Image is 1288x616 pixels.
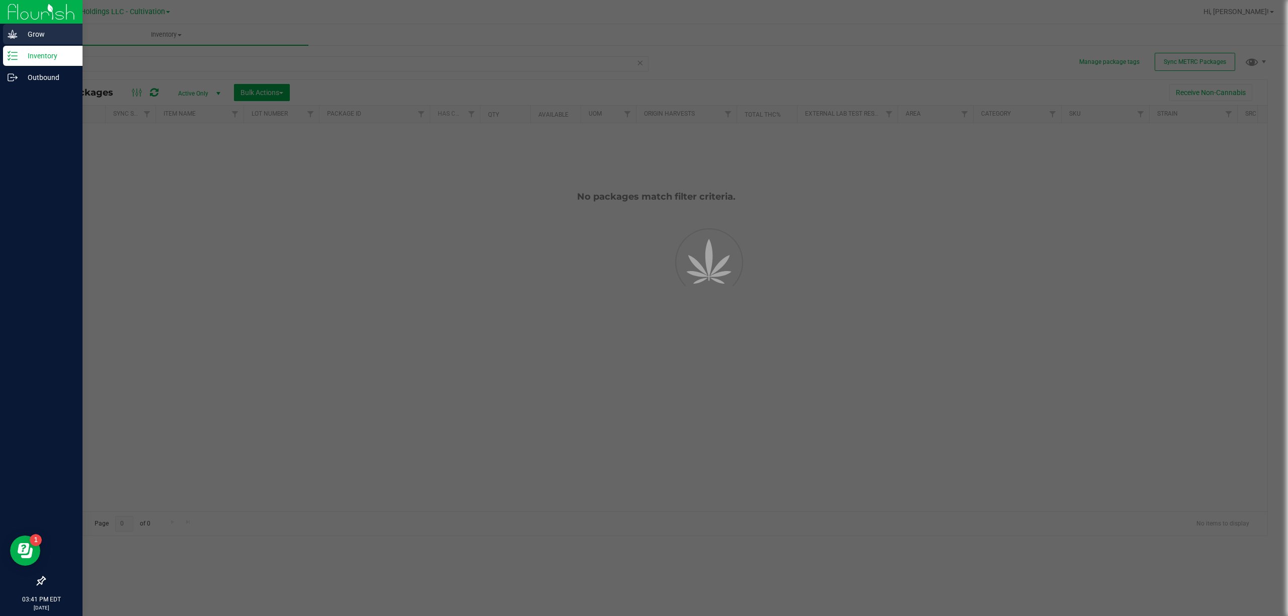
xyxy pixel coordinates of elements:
p: Inventory [18,50,78,62]
inline-svg: Grow [8,29,18,39]
p: Grow [18,28,78,40]
p: Outbound [18,71,78,83]
p: 03:41 PM EDT [5,595,78,604]
inline-svg: Outbound [8,72,18,82]
iframe: Resource center unread badge [30,534,42,546]
inline-svg: Inventory [8,51,18,61]
p: [DATE] [5,604,78,611]
iframe: Resource center [10,536,40,566]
